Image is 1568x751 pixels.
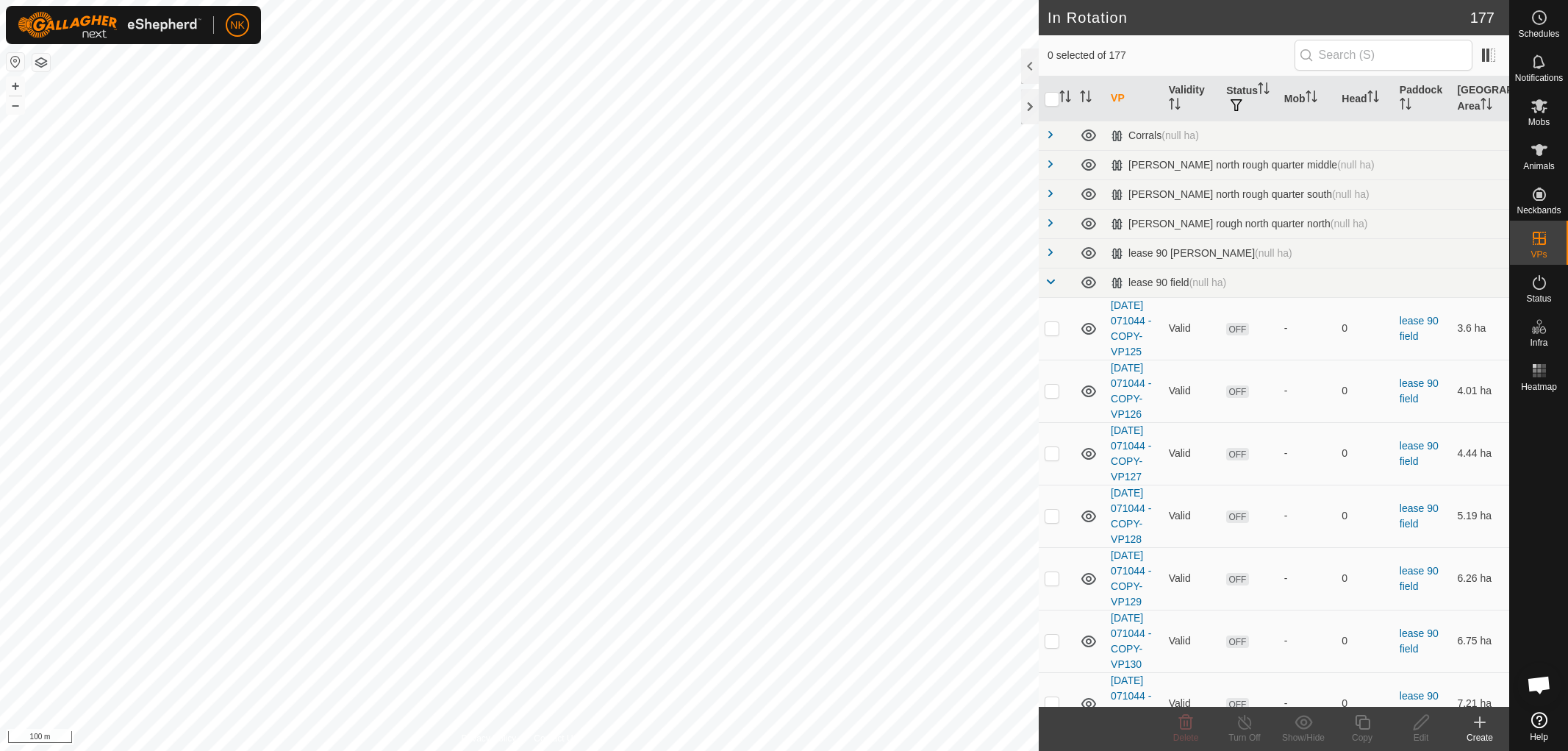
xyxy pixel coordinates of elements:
p-sorticon: Activate to sort [1367,93,1379,104]
th: VP [1105,76,1163,121]
div: - [1284,571,1331,586]
span: OFF [1226,385,1248,398]
th: Paddock [1394,76,1452,121]
button: – [7,96,24,114]
td: 0 [1336,422,1394,485]
td: 0 [1336,547,1394,610]
a: lease 90 field [1400,502,1439,530]
span: OFF [1226,573,1248,586]
span: Neckbands [1517,206,1561,215]
a: [DATE] 071044 - COPY-VP128 [1111,487,1151,545]
span: OFF [1226,448,1248,460]
th: Mob [1278,76,1336,121]
a: lease 90 field [1400,565,1439,592]
a: lease 90 field [1400,377,1439,405]
p-sorticon: Activate to sort [1059,93,1071,104]
a: [DATE] 071044 - COPY-VP131 [1111,675,1151,733]
span: (null ha) [1332,188,1370,200]
a: lease 90 field [1400,627,1439,655]
a: Privacy Policy [462,732,517,745]
a: [DATE] 071044 - COPY-VP125 [1111,299,1151,357]
td: Valid [1163,422,1221,485]
td: Valid [1163,297,1221,360]
td: 4.01 ha [1451,360,1509,422]
div: Edit [1392,731,1450,744]
span: VPs [1531,250,1547,259]
span: OFF [1226,323,1248,335]
div: [PERSON_NAME] north rough quarter middle [1111,159,1375,171]
span: Mobs [1528,118,1550,127]
div: [PERSON_NAME] rough north quarter north [1111,218,1367,230]
button: Reset Map [7,53,24,71]
th: Status [1220,76,1278,121]
td: Valid [1163,360,1221,422]
span: OFF [1226,510,1248,523]
div: lease 90 [PERSON_NAME] [1111,247,1292,260]
a: [DATE] 071044 - COPY-VP130 [1111,612,1151,670]
span: OFF [1226,636,1248,648]
div: Corrals [1111,129,1199,142]
td: 7.21 ha [1451,672,1509,735]
span: Animals [1523,162,1555,171]
a: [DATE] 071044 - COPY-VP127 [1111,424,1151,483]
a: Contact Us [534,732,577,745]
span: (null ha) [1337,159,1375,171]
div: Copy [1333,731,1392,744]
span: (null ha) [1255,247,1292,259]
p-sorticon: Activate to sort [1169,100,1181,112]
div: Turn Off [1215,731,1274,744]
div: Show/Hide [1274,731,1333,744]
a: [DATE] 071044 - COPY-VP129 [1111,549,1151,608]
span: Status [1526,294,1551,303]
td: 0 [1336,360,1394,422]
div: [PERSON_NAME] north rough quarter south [1111,188,1370,201]
div: - [1284,508,1331,524]
p-sorticon: Activate to sort [1400,100,1411,112]
div: Open chat [1517,663,1561,707]
div: - [1284,321,1331,336]
td: Valid [1163,485,1221,547]
td: 0 [1336,672,1394,735]
div: - [1284,383,1331,399]
a: [DATE] 071044 - COPY-VP126 [1111,362,1151,420]
div: - [1284,633,1331,649]
span: NK [230,18,244,33]
div: - [1284,446,1331,461]
div: - [1284,696,1331,711]
th: [GEOGRAPHIC_DATA] Area [1451,76,1509,121]
td: 0 [1336,485,1394,547]
a: Help [1510,706,1568,747]
th: Validity [1163,76,1221,121]
td: 4.44 ha [1451,422,1509,485]
div: lease 90 field [1111,277,1226,289]
a: lease 90 field [1400,690,1439,717]
span: Schedules [1518,29,1559,38]
td: 0 [1336,610,1394,672]
span: (null ha) [1189,277,1227,288]
td: 3.6 ha [1451,297,1509,360]
td: Valid [1163,610,1221,672]
td: 5.19 ha [1451,485,1509,547]
span: Help [1530,733,1548,741]
a: lease 90 field [1400,440,1439,467]
td: 6.26 ha [1451,547,1509,610]
td: Valid [1163,672,1221,735]
span: Delete [1173,733,1199,743]
span: 0 selected of 177 [1048,48,1295,63]
input: Search (S) [1295,40,1472,71]
th: Head [1336,76,1394,121]
span: OFF [1226,698,1248,711]
p-sorticon: Activate to sort [1080,93,1092,104]
span: (null ha) [1161,129,1199,141]
h2: In Rotation [1048,9,1470,26]
span: Heatmap [1521,382,1557,391]
span: 177 [1470,7,1494,29]
p-sorticon: Activate to sort [1481,100,1492,112]
span: Notifications [1515,74,1563,82]
span: (null ha) [1331,218,1368,229]
span: Infra [1530,338,1547,347]
img: Gallagher Logo [18,12,201,38]
td: Valid [1163,547,1221,610]
div: Create [1450,731,1509,744]
p-sorticon: Activate to sort [1258,85,1270,96]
